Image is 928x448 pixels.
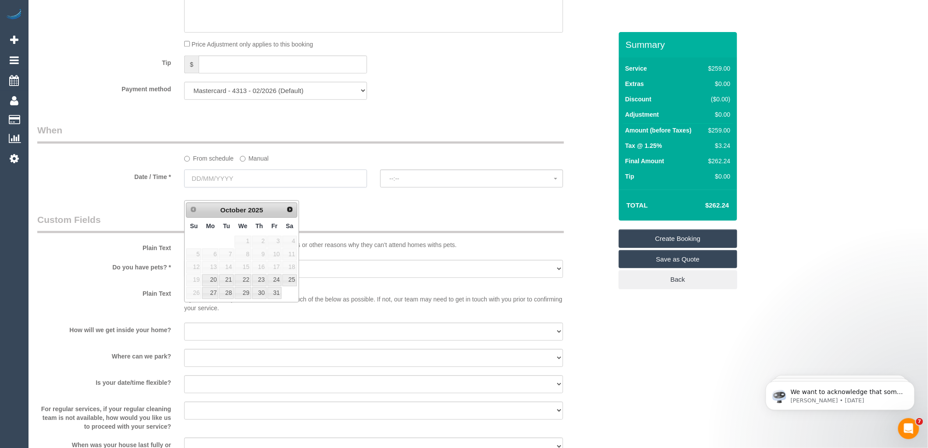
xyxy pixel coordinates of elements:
p: Some of our cleaning teams have allergies or other reasons why they can't attend homes withs pets. [184,240,563,249]
a: 23 [252,274,267,286]
a: Create Booking [619,229,737,248]
span: Friday [271,222,278,229]
label: For regular services, if your regular cleaning team is not available, how would you like us to pr... [31,401,178,431]
iframe: Intercom live chat [898,418,919,439]
a: 21 [219,274,233,286]
label: Amount (before Taxes) [625,126,692,135]
label: Service [625,64,647,73]
label: Manual [240,151,269,163]
label: Plain Text [31,286,178,298]
span: Wednesday [239,222,248,229]
span: 19 [186,274,201,286]
span: Next [286,206,293,213]
span: 16 [252,261,267,273]
p: If you have time, please let us know as much of the below as possible. If not, our team may need ... [184,286,563,312]
div: $259.00 [705,126,730,135]
span: 2 [252,236,267,247]
label: Tip [625,172,635,181]
a: Next [284,204,296,216]
a: Prev [187,204,200,216]
span: 10 [268,248,282,260]
label: Discount [625,95,652,104]
div: $0.00 [705,79,730,88]
label: Do you have pets? * [31,260,178,272]
div: $3.24 [705,141,730,150]
label: Where can we park? [31,349,178,361]
span: 9 [252,248,267,260]
a: 24 [268,274,282,286]
span: 14 [219,261,233,273]
label: Extras [625,79,644,88]
div: $259.00 [705,64,730,73]
legend: When [37,124,564,143]
span: Saturday [286,222,293,229]
img: Automaid Logo [5,9,23,21]
div: $0.00 [705,110,730,119]
span: 8 [235,248,251,260]
a: 20 [202,274,218,286]
label: Payment method [31,82,178,93]
a: 31 [268,287,282,299]
label: Is your date/time flexible? [31,375,178,387]
a: 25 [282,274,297,286]
label: From schedule [184,151,234,163]
input: From schedule [184,156,190,161]
span: 3 [268,236,282,247]
span: 7 [219,248,233,260]
div: $0.00 [705,172,730,181]
span: 15 [235,261,251,273]
span: 18 [282,261,297,273]
span: 2025 [248,206,263,214]
span: 5 [186,248,201,260]
span: Monday [206,222,215,229]
span: 7 [916,418,923,425]
span: October [220,206,246,214]
span: 17 [268,261,282,273]
label: Plain Text [31,240,178,252]
span: 1 [235,236,251,247]
h4: $262.24 [679,202,729,209]
span: We want to acknowledge that some users may be experiencing lag or slower performance in our softw... [38,25,151,146]
span: 26 [186,287,201,299]
a: 27 [202,287,218,299]
span: Tuesday [223,222,230,229]
label: Tax @ 1.25% [625,141,662,150]
label: Date / Time * [31,169,178,181]
span: 6 [202,248,218,260]
a: Save as Quote [619,250,737,269]
span: Price Adjustment only applies to this booking [192,41,313,48]
span: Thursday [256,222,263,229]
input: Manual [240,156,246,161]
span: Prev [190,206,197,213]
button: --:-- [380,169,563,187]
label: Tip [31,55,178,67]
a: 28 [219,287,233,299]
span: 12 [186,261,201,273]
span: 13 [202,261,218,273]
span: Sunday [190,222,198,229]
iframe: Intercom notifications message [753,363,928,424]
label: Final Amount [625,157,664,165]
a: 22 [235,274,251,286]
label: Adjustment [625,110,659,119]
a: Back [619,270,737,289]
div: ($0.00) [705,95,730,104]
span: --:-- [389,175,554,182]
span: $ [184,55,199,73]
a: 30 [252,287,267,299]
div: $262.24 [705,157,730,165]
label: How will we get inside your home? [31,323,178,334]
span: 11 [282,248,297,260]
input: DD/MM/YYYY [184,169,367,187]
strong: Total [627,201,648,209]
h3: Summary [626,39,733,50]
a: 29 [235,287,251,299]
p: Message from Ellie, sent 2w ago [38,34,151,42]
legend: Custom Fields [37,213,564,233]
span: 4 [282,236,297,247]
